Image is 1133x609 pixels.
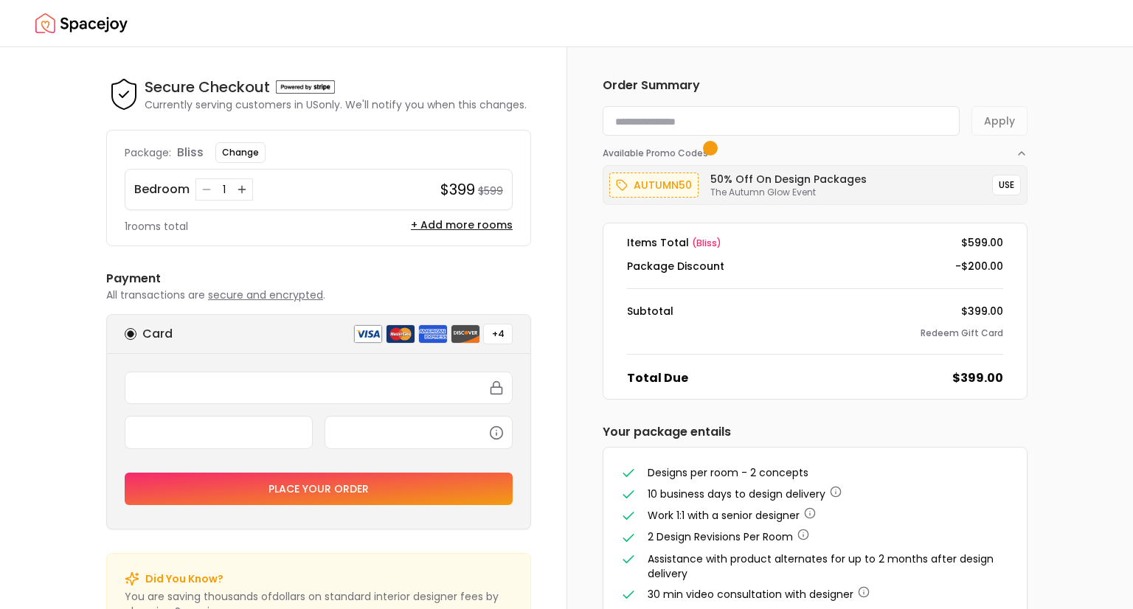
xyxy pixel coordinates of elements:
dd: $599.00 [961,235,1003,250]
h6: Payment [106,270,531,288]
p: autumn50 [634,176,692,194]
button: Place your order [125,473,513,505]
p: Currently serving customers in US only. We'll notify you when this changes. [145,97,527,112]
p: Bedroom [134,181,190,198]
p: Package: [125,145,171,160]
p: Did You Know? [145,571,224,586]
button: Decrease quantity for Bedroom [199,182,214,197]
iframe: Secure card number input frame [134,381,503,394]
span: 30 min video consultation with designer [648,587,853,602]
div: Available Promo Codes [603,159,1028,205]
span: Available Promo Codes [603,147,713,159]
span: Work 1:1 with a senior designer [648,508,800,523]
iframe: Secure CVC input frame [334,425,503,439]
button: Redeem Gift Card [921,327,1003,339]
h6: 50% Off on Design Packages [710,172,867,187]
h6: Order Summary [603,77,1028,94]
p: 1 rooms total [125,219,188,234]
dd: -$200.00 [955,259,1003,274]
img: mastercard [386,324,415,344]
dt: Package Discount [627,259,724,274]
img: visa [353,324,383,344]
p: The Autumn Glow Event [710,187,867,198]
span: 2 Design Revisions Per Room [648,529,793,544]
span: 10 business days to design delivery [648,487,825,501]
p: bliss [177,144,204,161]
img: Spacejoy Logo [35,9,128,38]
iframe: Secure expiration date input frame [134,425,303,439]
button: + Add more rooms [411,217,513,232]
p: All transactions are . [106,288,531,302]
button: Available Promo Codes [603,136,1028,159]
button: USE [992,175,1021,195]
button: +4 [483,324,513,344]
div: 1 [217,182,232,197]
button: Increase quantity for Bedroom [235,182,249,197]
button: Change [215,142,266,163]
dd: $399.00 [961,304,1003,319]
h4: $399 [440,179,475,200]
small: $599 [478,184,503,198]
img: Powered by stripe [276,80,335,94]
span: ( bliss ) [692,237,721,249]
h6: Your package entails [603,423,1028,441]
h6: Card [142,325,173,343]
dt: Items Total [627,235,721,250]
img: american express [418,324,448,344]
dd: $399.00 [952,369,1003,387]
span: Assistance with product alternates for up to 2 months after design delivery [648,551,994,581]
span: Designs per room - 2 concepts [648,465,808,480]
dt: Subtotal [627,304,673,319]
a: Spacejoy [35,9,128,38]
img: discover [451,324,480,344]
span: secure and encrypted [208,288,323,302]
h4: Secure Checkout [145,77,270,97]
dt: Total Due [627,369,688,387]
